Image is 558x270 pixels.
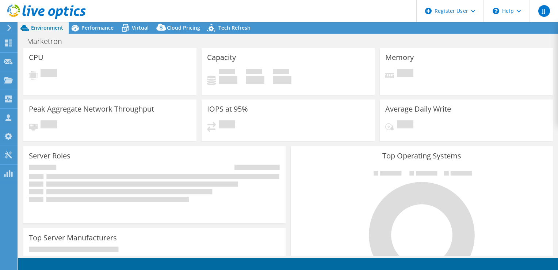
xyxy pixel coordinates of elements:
[219,120,235,130] span: Pending
[273,69,289,76] span: Total
[296,152,547,160] h3: Top Operating Systems
[41,69,57,79] span: Pending
[81,24,114,31] span: Performance
[207,53,236,61] h3: Capacity
[538,5,550,17] span: JJ
[29,105,154,113] h3: Peak Aggregate Network Throughput
[207,105,248,113] h3: IOPS at 95%
[41,120,57,130] span: Pending
[219,76,237,84] h4: 0 GiB
[167,24,200,31] span: Cloud Pricing
[273,76,291,84] h4: 0 GiB
[385,105,451,113] h3: Average Daily Write
[493,8,499,14] svg: \n
[29,234,117,242] h3: Top Server Manufacturers
[29,152,70,160] h3: Server Roles
[246,76,264,84] h4: 0 GiB
[246,69,262,76] span: Free
[218,24,251,31] span: Tech Refresh
[385,53,414,61] h3: Memory
[24,37,73,45] h1: Marketron
[397,120,413,130] span: Pending
[29,53,43,61] h3: CPU
[132,24,149,31] span: Virtual
[397,69,413,79] span: Pending
[31,24,63,31] span: Environment
[219,69,235,76] span: Used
